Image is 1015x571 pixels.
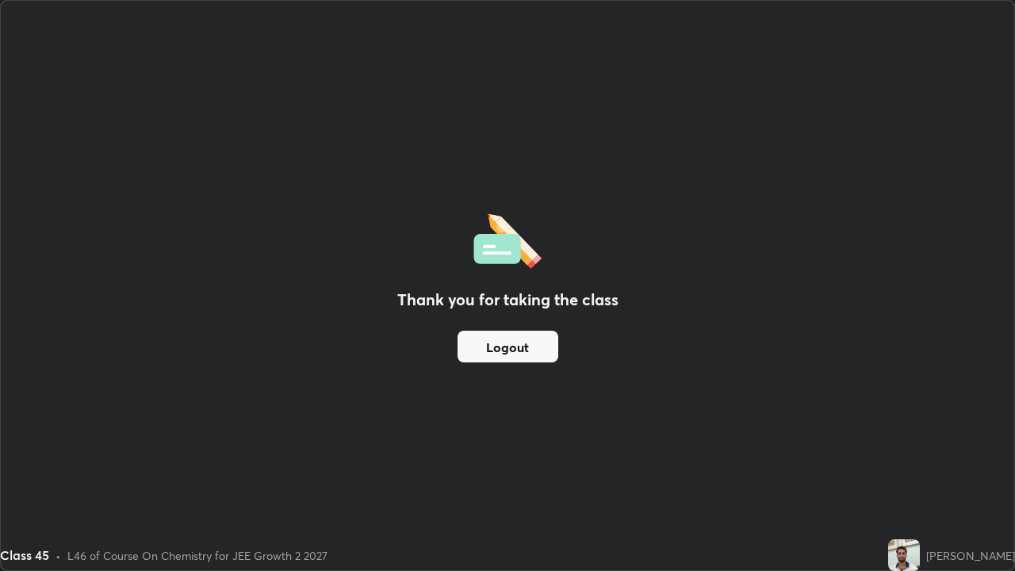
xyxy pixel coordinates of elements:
[67,547,327,564] div: L46 of Course On Chemistry for JEE Growth 2 2027
[926,547,1015,564] div: [PERSON_NAME]
[397,288,619,312] h2: Thank you for taking the class
[473,209,542,269] img: offlineFeedback.1438e8b3.svg
[888,539,920,571] img: c66d2e97de7f40d29c29f4303e2ba008.jpg
[458,331,558,362] button: Logout
[56,547,61,564] div: •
